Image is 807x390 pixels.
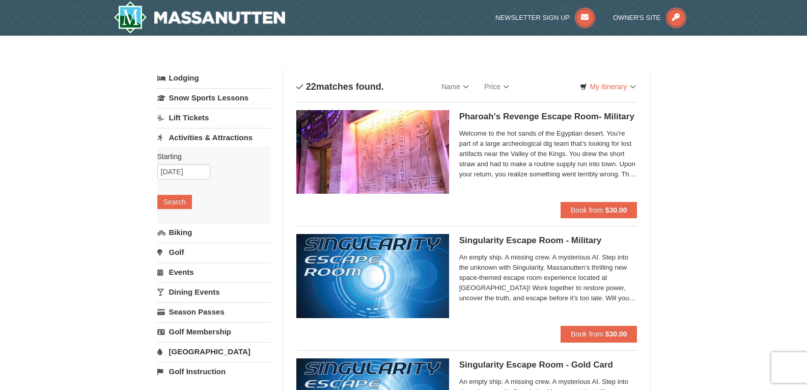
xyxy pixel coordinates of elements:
span: Newsletter Sign Up [495,14,570,21]
a: Massanutten Resort [114,1,286,34]
a: Owner's Site [613,14,686,21]
a: Dining Events [157,282,271,301]
a: Name [434,76,477,97]
a: Events [157,263,271,281]
a: Golf Instruction [157,362,271,381]
a: Price [477,76,517,97]
a: Golf [157,243,271,262]
a: Activities & Attractions [157,128,271,147]
a: [GEOGRAPHIC_DATA] [157,342,271,361]
span: 22 [306,82,316,92]
button: Book from $30.00 [561,326,637,342]
a: Lift Tickets [157,108,271,127]
a: Golf Membership [157,322,271,341]
h5: Singularity Escape Room - Gold Card [459,360,637,370]
img: 6619913-410-20a124c9.jpg [296,110,449,194]
a: My Itinerary [573,79,642,94]
span: Book from [571,330,603,338]
span: Owner's Site [613,14,661,21]
button: Book from $30.00 [561,202,637,218]
a: Snow Sports Lessons [157,88,271,107]
span: Book from [571,206,603,214]
img: Massanutten Resort Logo [114,1,286,34]
h5: Pharoah's Revenge Escape Room- Military [459,112,637,122]
button: Search [157,195,192,209]
img: 6619913-520-2f5f5301.jpg [296,234,449,318]
span: An empty ship. A missing crew. A mysterious AI. Step into the unknown with Singularity, Massanutt... [459,252,637,303]
a: Season Passes [157,302,271,321]
a: Biking [157,223,271,242]
strong: $30.00 [605,330,627,338]
span: Welcome to the hot sands of the Egyptian desert. You're part of a large archeological dig team th... [459,128,637,179]
h5: Singularity Escape Room - Military [459,236,637,246]
strong: $30.00 [605,206,627,214]
label: Starting [157,151,263,162]
a: Newsletter Sign Up [495,14,595,21]
h4: matches found. [296,82,384,92]
a: Lodging [157,69,271,87]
